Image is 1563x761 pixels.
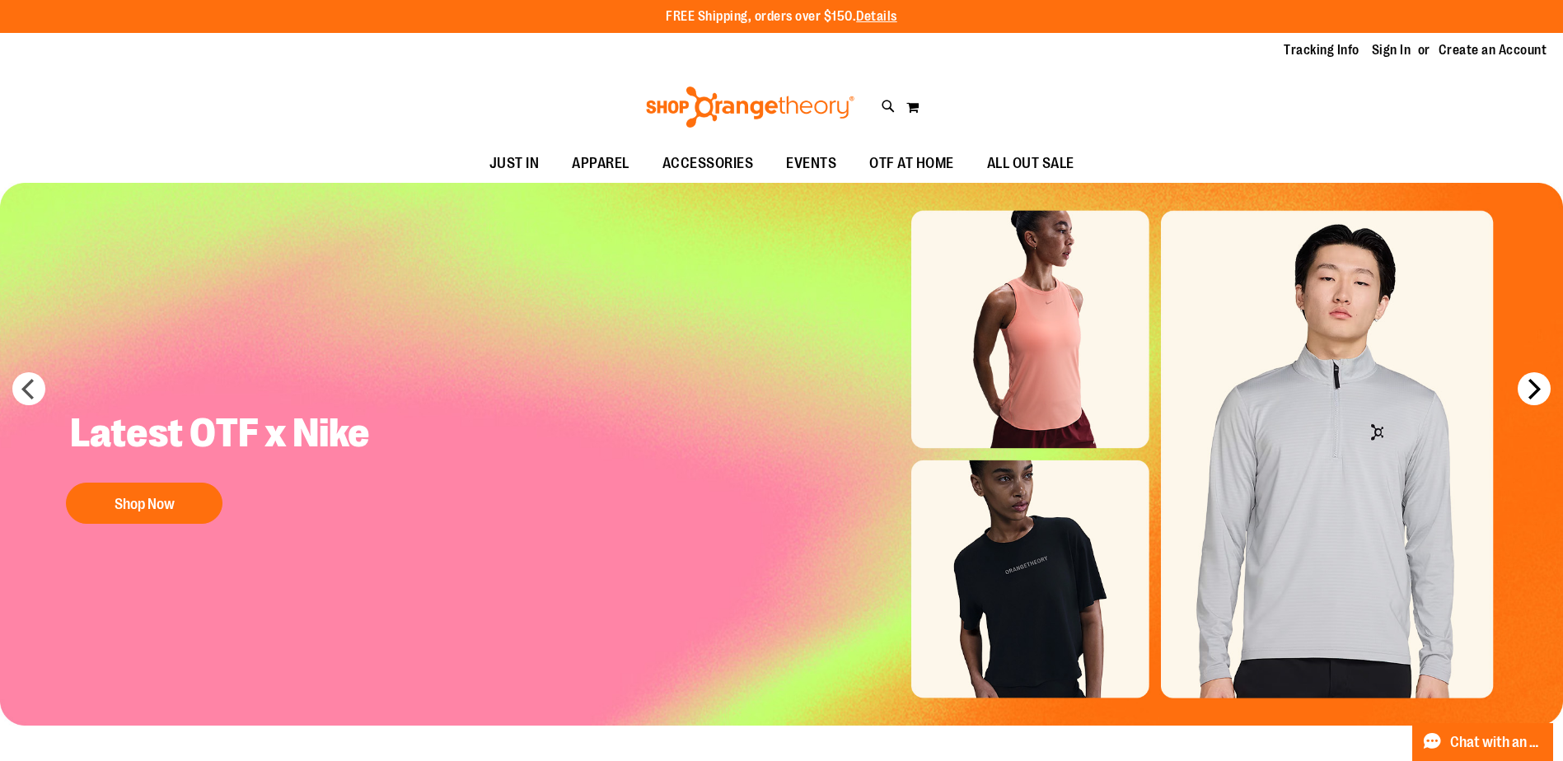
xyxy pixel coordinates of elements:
img: Shop Orangetheory [643,86,857,128]
button: Chat with an Expert [1412,723,1554,761]
button: Shop Now [66,483,222,524]
h2: Latest OTF x Nike [58,396,399,474]
a: Tracking Info [1284,41,1359,59]
span: OTF AT HOME [869,145,954,182]
span: Chat with an Expert [1450,735,1543,750]
span: JUST IN [489,145,540,182]
a: Create an Account [1439,41,1547,59]
a: Sign In [1372,41,1411,59]
span: ALL OUT SALE [987,145,1074,182]
span: APPAREL [572,145,629,182]
a: Latest OTF x Nike Shop Now [58,396,399,532]
button: next [1518,372,1551,405]
span: ACCESSORIES [662,145,754,182]
p: FREE Shipping, orders over $150. [666,7,897,26]
span: EVENTS [786,145,836,182]
button: prev [12,372,45,405]
a: Details [856,9,897,24]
